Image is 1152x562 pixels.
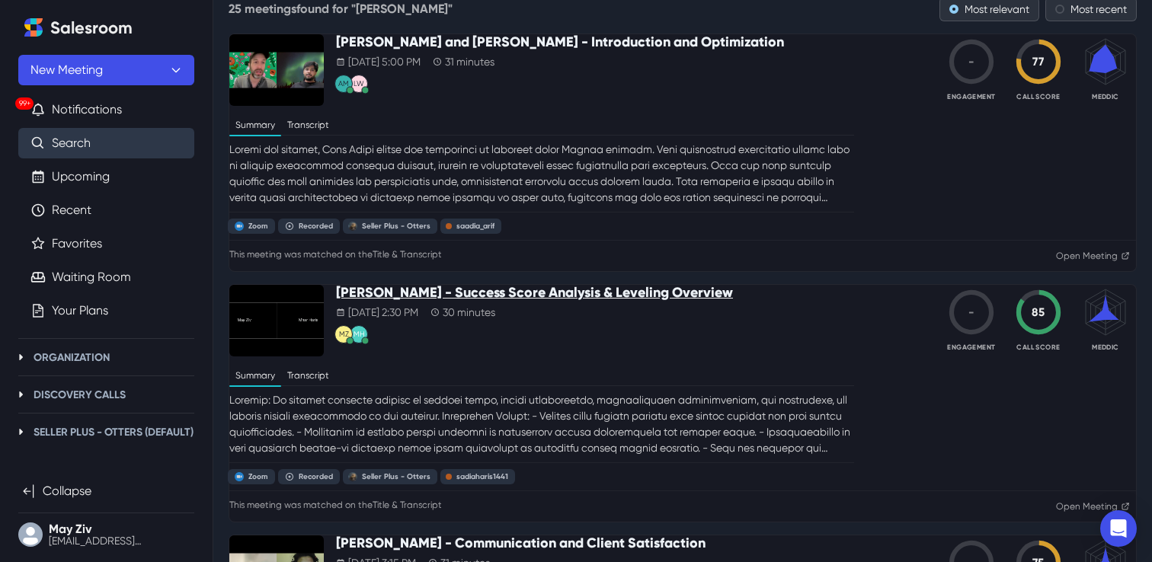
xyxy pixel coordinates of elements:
img: Seller Plus - Otters [348,472,357,481]
p: MEDDIC [1092,91,1119,102]
a: Search [52,134,91,152]
p: 30 minutes [443,305,495,321]
button: Transcript [281,115,335,135]
p: Engagement [947,342,996,353]
div: May Ziv [339,330,349,338]
button: 99+Notifications [18,94,194,125]
p: This meeting was matched on the Title & Transcript [229,498,442,512]
p: Engagement [947,91,996,102]
a: Favorites [52,235,102,253]
div: Seller Plus - Otters [362,222,430,231]
a: [PERSON_NAME] and [PERSON_NAME] - Introduction and Optimization [336,34,784,51]
button: Summary [229,366,281,385]
a: Your Plans [52,302,108,320]
span: Most relevant [965,3,1029,16]
p: Collapse [43,482,91,500]
a: Home [18,12,49,43]
button: Toggle Discovery Calls [12,385,30,404]
a: Waiting Room [52,268,131,286]
div: Lior Weiss [354,80,364,88]
a: [PERSON_NAME] - Communication and Client Satisfaction [336,535,706,552]
p: MEDDIC [1092,342,1119,353]
div: Mhar Haris [354,330,365,338]
button: New Meeting [18,55,194,85]
p: Seller Plus - Otters (Default) [34,424,194,440]
div: Asad Munir [338,80,349,88]
p: [DATE] 5:00 PM [348,54,421,70]
p: Organization [34,350,110,366]
button: Toggle Organization [12,348,30,366]
p: [DATE] 2:30 PM [348,305,418,321]
p: 31 minutes [445,54,494,70]
a: Open Meeting [1050,497,1136,516]
button: User menu [18,519,194,550]
div: Recorded [299,472,333,481]
div: Zoom [248,222,268,231]
button: Transcript [281,366,335,385]
div: saadia_arif [456,222,494,231]
h2: 25 meetings found for " [PERSON_NAME] " [229,2,453,16]
div: Open Intercom Messenger [1100,510,1137,547]
button: Collapse [18,476,194,506]
h2: Salesroom [50,18,133,38]
div: Seller Plus - Otters [362,472,430,481]
a: Open Meeting [1050,247,1136,265]
button: Toggle Seller Plus - Otters [12,423,30,441]
img: Meeting Thumbnail [229,285,324,356]
p: This meeting was matched on the Title & Transcript [229,247,442,261]
span: - [968,55,975,69]
div: 85 [1015,304,1062,321]
button: Summary [229,115,281,135]
div: Recorded [299,222,333,231]
a: Loremip: Do sitamet consecte adipisc el seddoei tempo, incidi utlaboreetdo, magnaaliquaen adminim... [229,392,854,456]
a: [PERSON_NAME] - Success Score Analysis & Leveling Overview [336,285,733,302]
p: Discovery Calls [34,387,126,403]
a: Recent [52,201,91,219]
div: sadiaharis1441 [456,472,508,481]
img: Seller Plus - Otters [348,222,357,231]
img: Meeting Thumbnail [229,34,324,106]
a: Upcoming [52,168,110,186]
a: Loremi dol sitamet, Cons Adipi elitse doe temporinci ut laboreet dolor Magnaa enimadm. Veni quisn... [229,142,854,206]
span: Most recent [1070,3,1127,16]
p: Call Score [1016,91,1061,102]
div: Zoom [248,472,268,481]
p: Call Score [1016,342,1061,353]
span: - [968,305,975,319]
div: 77 [1015,53,1062,70]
